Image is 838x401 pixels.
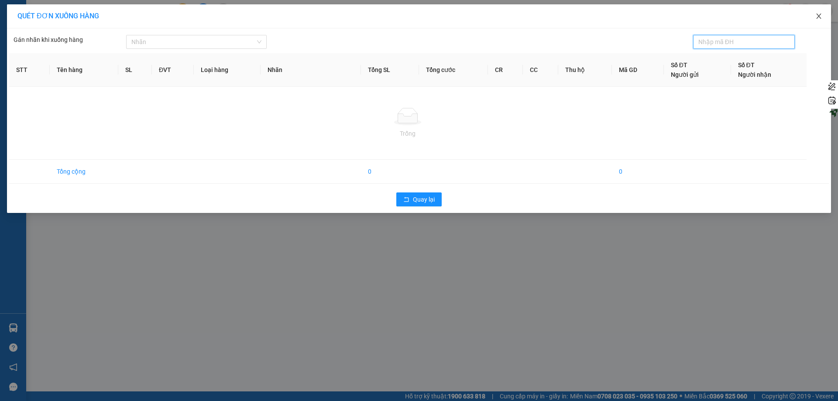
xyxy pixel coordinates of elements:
div: Gán nhãn khi xuống hàng [14,35,126,49]
span: QUÉT ĐƠN XUỐNG HÀNG [17,12,99,20]
th: ĐVT [152,53,194,87]
th: Thu hộ [558,53,612,87]
th: STT [9,53,50,87]
span: Số ĐT [671,62,687,69]
th: Nhãn [261,53,361,87]
span: Người nhận [738,71,771,78]
span: rollback [403,196,409,203]
th: CR [488,53,523,87]
td: 0 [612,160,664,184]
th: Loại hàng [194,53,260,87]
button: rollbackQuay lại [396,192,442,206]
span: Số ĐT [738,62,755,69]
th: Tổng cước [419,53,488,87]
th: Mã GD [612,53,664,87]
input: Nhập mã ĐH [698,37,783,47]
span: Người gửi [671,71,699,78]
span: Quay lại [413,195,435,204]
span: close [815,13,822,20]
td: 0 [361,160,419,184]
th: CC [523,53,558,87]
td: Tổng cộng [50,160,118,184]
div: Trống [16,129,800,138]
th: SL [118,53,152,87]
th: Tổng SL [361,53,419,87]
th: Tên hàng [50,53,118,87]
button: Close [807,4,831,29]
